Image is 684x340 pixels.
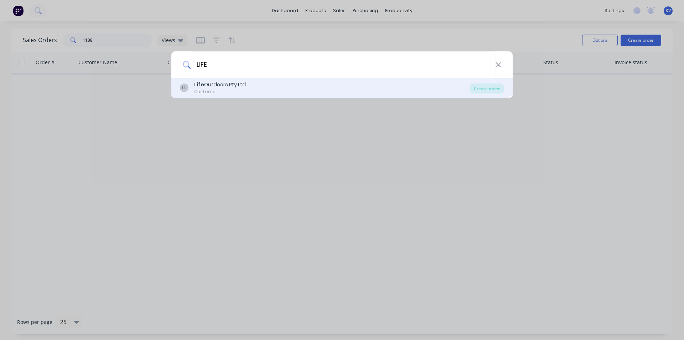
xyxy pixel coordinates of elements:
div: Create order [470,83,504,93]
div: Customer [194,88,246,95]
div: Outdoors Pty Ltd [194,81,246,88]
input: Enter a customer name to create a new order... [191,51,496,78]
div: LL [180,83,188,92]
b: Life [194,81,204,88]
